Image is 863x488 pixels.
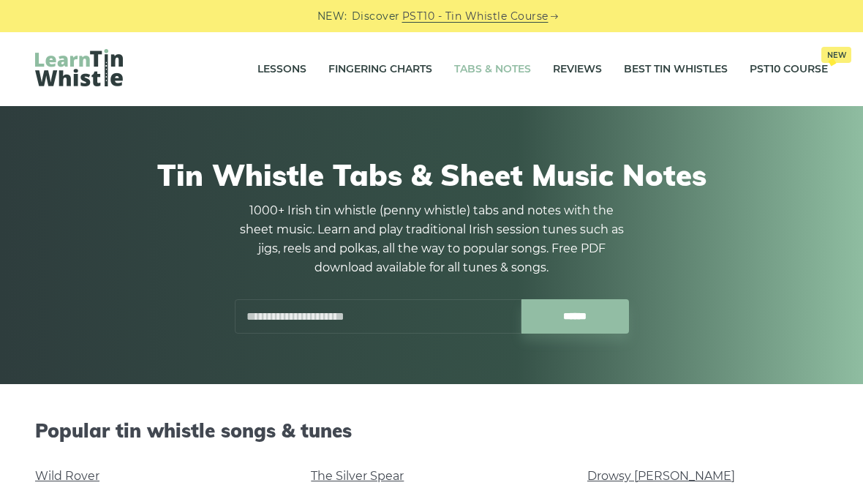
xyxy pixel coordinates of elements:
[328,51,432,88] a: Fingering Charts
[35,49,123,86] img: LearnTinWhistle.com
[624,51,728,88] a: Best Tin Whistles
[35,419,828,442] h2: Popular tin whistle songs & tunes
[35,469,99,483] a: Wild Rover
[311,469,404,483] a: The Silver Spear
[454,51,531,88] a: Tabs & Notes
[42,157,821,192] h1: Tin Whistle Tabs & Sheet Music Notes
[553,51,602,88] a: Reviews
[750,51,828,88] a: PST10 CourseNew
[821,47,851,63] span: New
[234,201,629,277] p: 1000+ Irish tin whistle (penny whistle) tabs and notes with the sheet music. Learn and play tradi...
[257,51,306,88] a: Lessons
[587,469,735,483] a: Drowsy [PERSON_NAME]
